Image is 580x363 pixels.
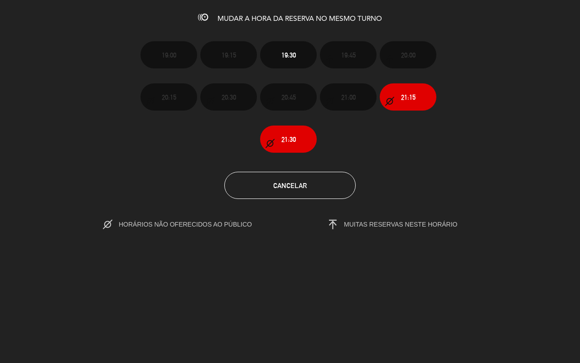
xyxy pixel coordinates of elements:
[281,134,296,145] span: 21:30
[162,92,176,102] span: 20:15
[273,182,307,189] span: Cancelar
[140,83,197,111] button: 20:15
[200,41,257,68] button: 19:15
[162,50,176,60] span: 19:00
[401,50,416,60] span: 20:00
[224,172,356,199] button: Cancelar
[341,50,356,60] span: 19:45
[260,83,317,111] button: 20:45
[260,126,317,153] button: 21:30
[217,15,382,23] span: MUDAR A HORA DA RESERVA NO MESMO TURNO
[222,92,236,102] span: 20:30
[281,92,296,102] span: 20:45
[341,92,356,102] span: 21:00
[344,221,458,228] span: MUITAS RESERVAS NESTE HORÁRIO
[401,92,416,102] span: 21:15
[320,41,377,68] button: 19:45
[140,41,197,68] button: 19:00
[119,221,271,228] span: HORÁRIOS NÃO OFERECIDOS AO PÚBLICO
[380,41,436,68] button: 20:00
[320,83,377,111] button: 21:00
[222,50,236,60] span: 19:15
[260,41,317,68] button: 19:30
[281,50,296,60] span: 19:30
[200,83,257,111] button: 20:30
[380,83,436,111] button: 21:15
